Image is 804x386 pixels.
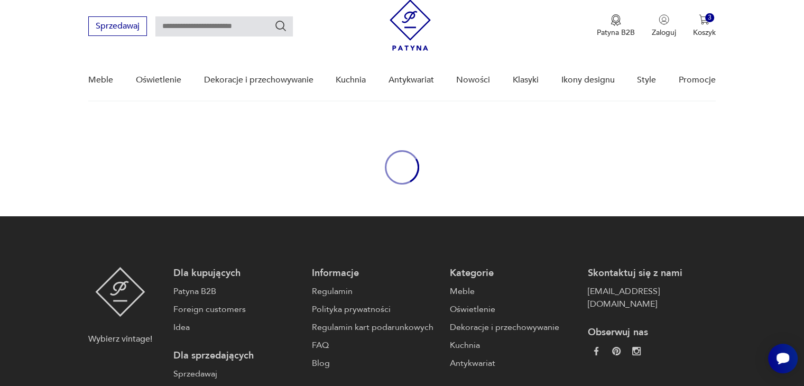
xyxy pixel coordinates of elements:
[612,347,621,355] img: 37d27d81a828e637adc9f9cb2e3d3a8a.webp
[632,347,641,355] img: c2fd9cf7f39615d9d6839a72ae8e59e5.webp
[312,321,439,334] a: Regulamin kart podarunkowych
[450,303,577,316] a: Oświetlenie
[611,14,621,26] img: Ikona medalu
[588,285,715,310] a: [EMAIL_ADDRESS][DOMAIN_NAME]
[450,267,577,280] p: Kategorie
[450,285,577,298] a: Meble
[561,60,614,100] a: Ikony designu
[450,339,577,352] a: Kuchnia
[336,60,366,100] a: Kuchnia
[173,303,301,316] a: Foreign customers
[204,60,313,100] a: Dekoracje i przechowywanie
[312,267,439,280] p: Informacje
[312,357,439,370] a: Blog
[588,267,715,280] p: Skontaktuj się z nami
[588,326,715,339] p: Obserwuj nas
[173,367,301,380] a: Sprzedawaj
[597,14,635,38] a: Ikona medaluPatyna B2B
[173,267,301,280] p: Dla kupujących
[312,303,439,316] a: Polityka prywatności
[88,333,152,345] p: Wybierz vintage!
[597,14,635,38] button: Patyna B2B
[652,14,676,38] button: Zaloguj
[312,339,439,352] a: FAQ
[513,60,539,100] a: Klasyki
[693,14,716,38] button: 3Koszyk
[705,13,714,22] div: 3
[768,344,798,373] iframe: Smartsupp widget button
[312,285,439,298] a: Regulamin
[659,14,669,25] img: Ikonka użytkownika
[597,27,635,38] p: Patyna B2B
[274,20,287,32] button: Szukaj
[679,60,716,100] a: Promocje
[637,60,656,100] a: Style
[652,27,676,38] p: Zaloguj
[173,285,301,298] a: Patyna B2B
[693,27,716,38] p: Koszyk
[173,321,301,334] a: Idea
[136,60,181,100] a: Oświetlenie
[88,16,147,36] button: Sprzedawaj
[95,267,145,317] img: Patyna - sklep z meblami i dekoracjami vintage
[699,14,709,25] img: Ikona koszyka
[173,350,301,362] p: Dla sprzedających
[389,60,434,100] a: Antykwariat
[88,60,113,100] a: Meble
[592,347,600,355] img: da9060093f698e4c3cedc1453eec5031.webp
[450,321,577,334] a: Dekoracje i przechowywanie
[456,60,490,100] a: Nowości
[88,23,147,31] a: Sprzedawaj
[450,357,577,370] a: Antykwariat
